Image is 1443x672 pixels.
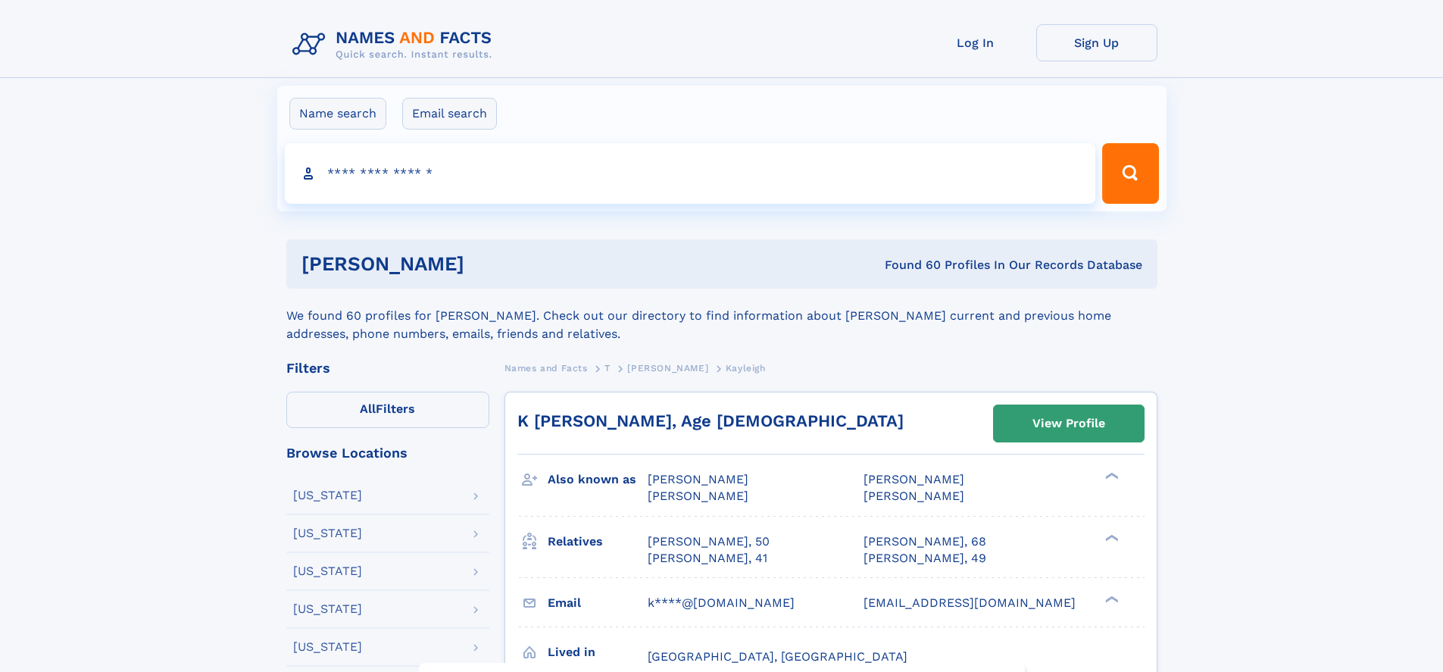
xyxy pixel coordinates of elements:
h3: Relatives [548,529,648,555]
a: Sign Up [1036,24,1157,61]
h3: Lived in [548,639,648,665]
span: [PERSON_NAME] [864,489,964,503]
div: Browse Locations [286,446,489,460]
a: K [PERSON_NAME], Age [DEMOGRAPHIC_DATA] [517,411,904,430]
a: Names and Facts [504,358,588,377]
a: View Profile [994,405,1144,442]
a: [PERSON_NAME], 41 [648,550,767,567]
div: [US_STATE] [293,489,362,502]
a: [PERSON_NAME], 50 [648,533,770,550]
span: [PERSON_NAME] [648,489,748,503]
h3: Email [548,590,648,616]
span: Kayleigh [726,363,766,374]
span: [PERSON_NAME] [648,472,748,486]
label: Email search [402,98,497,130]
a: [PERSON_NAME], 68 [864,533,986,550]
span: [EMAIL_ADDRESS][DOMAIN_NAME] [864,595,1076,610]
a: [PERSON_NAME] [627,358,708,377]
div: [US_STATE] [293,641,362,653]
a: T [604,358,611,377]
span: T [604,363,611,374]
div: [US_STATE] [293,527,362,539]
div: Filters [286,361,489,375]
div: [US_STATE] [293,603,362,615]
h1: [PERSON_NAME] [301,255,675,273]
span: [PERSON_NAME] [627,363,708,374]
a: [PERSON_NAME], 49 [864,550,986,567]
div: ❯ [1101,471,1120,481]
button: Search Button [1102,143,1158,204]
span: [PERSON_NAME] [864,472,964,486]
span: [GEOGRAPHIC_DATA], [GEOGRAPHIC_DATA] [648,649,907,664]
div: ❯ [1101,594,1120,604]
input: search input [285,143,1096,204]
label: Name search [289,98,386,130]
div: ❯ [1101,533,1120,542]
div: View Profile [1032,406,1105,441]
h3: Also known as [548,467,648,492]
span: All [360,402,376,416]
label: Filters [286,392,489,428]
div: Found 60 Profiles In Our Records Database [674,257,1142,273]
div: [US_STATE] [293,565,362,577]
a: Log In [915,24,1036,61]
img: Logo Names and Facts [286,24,504,65]
div: We found 60 profiles for [PERSON_NAME]. Check out our directory to find information about [PERSON... [286,289,1157,343]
